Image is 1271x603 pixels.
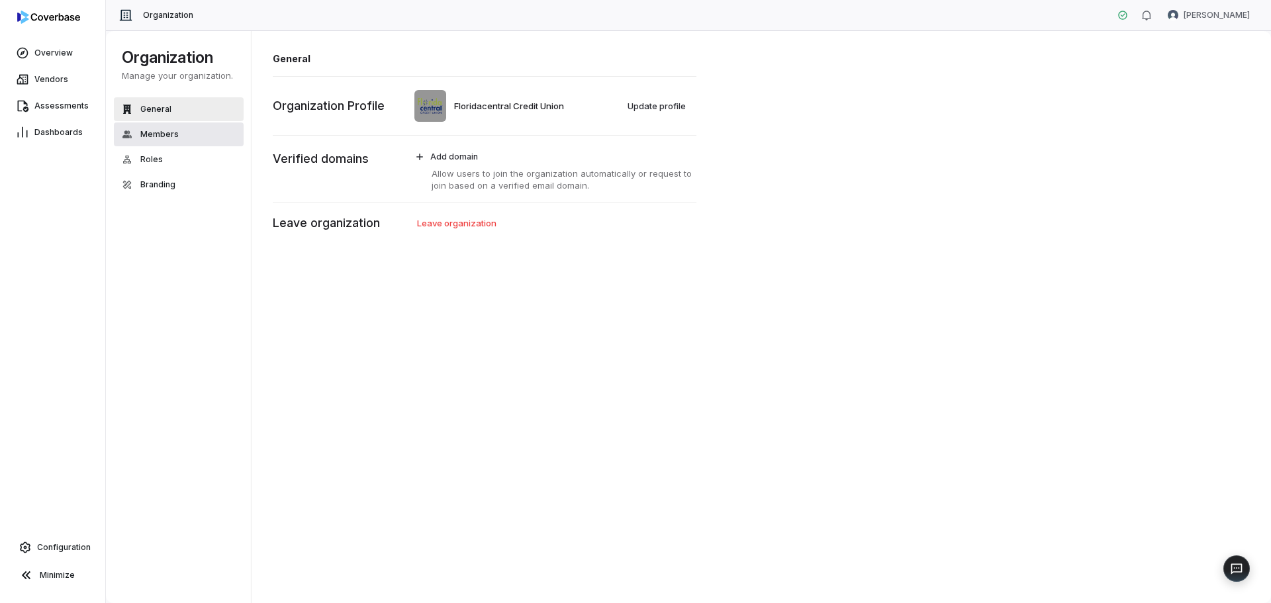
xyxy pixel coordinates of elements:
[3,41,103,65] a: Overview
[408,146,696,167] button: Add domain
[5,535,100,559] a: Configuration
[122,47,236,68] h1: Organization
[34,74,68,85] span: Vendors
[273,97,385,115] p: Organization Profile
[140,179,175,190] span: Branding
[1184,10,1250,21] span: [PERSON_NAME]
[17,11,80,24] img: logo-D7KZi-bG.svg
[114,148,244,171] button: Roles
[122,70,236,81] p: Manage your organization.
[34,48,73,58] span: Overview
[34,127,83,138] span: Dashboards
[40,570,75,580] span: Minimize
[37,542,91,553] span: Configuration
[5,562,100,588] button: Minimize
[140,129,179,140] span: Members
[430,152,478,162] span: Add domain
[34,101,89,111] span: Assessments
[454,100,564,112] span: Floridacentral Credit Union
[114,97,244,121] button: General
[1168,10,1178,21] img: Brad Babin avatar
[273,52,696,66] h1: General
[3,94,103,118] a: Assessments
[273,214,380,232] p: Leave organization
[114,122,244,146] button: Members
[621,96,694,116] button: Update profile
[140,154,163,165] span: Roles
[140,104,171,115] span: General
[273,150,369,167] p: Verified domains
[3,68,103,91] a: Vendors
[414,90,446,122] img: Floridacentral Credit Union
[114,173,244,197] button: Branding
[1160,5,1258,25] button: Brad Babin avatar[PERSON_NAME]
[410,213,504,233] button: Leave organization
[3,120,103,144] a: Dashboards
[408,167,696,191] p: Allow users to join the organization automatically or request to join based on a verified email d...
[143,10,193,21] span: Organization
